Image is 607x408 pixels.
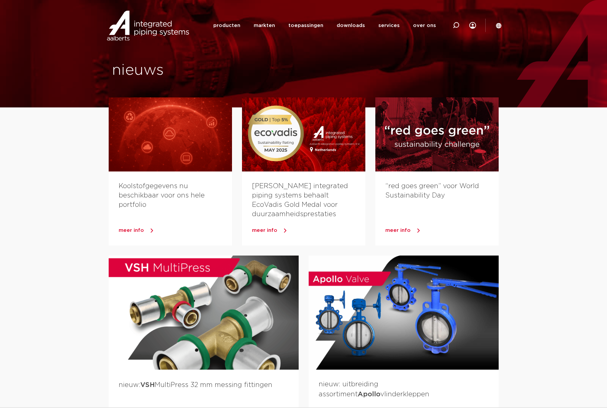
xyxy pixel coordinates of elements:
[140,382,155,388] strong: VSH
[119,228,144,233] span: meer info
[378,13,400,38] a: services
[119,382,272,388] a: nieuw:VSHMultiPress 32 mm messing fittingen
[119,226,232,236] a: meer info
[337,13,365,38] a: downloads
[288,13,323,38] a: toepassingen
[213,13,240,38] a: producten
[358,391,380,398] strong: Apollo
[413,13,436,38] a: over ons
[252,226,365,236] a: meer info
[385,228,411,233] span: meer info
[254,13,275,38] a: markten
[213,13,436,38] nav: Menu
[112,60,300,81] h1: nieuws
[119,183,205,208] a: Koolstofgegevens nu beschikbaar voor ons hele portfolio
[252,228,277,233] span: meer info
[319,381,429,398] a: nieuw: uitbreiding assortimentApollovlinderkleppen
[252,183,348,218] a: [PERSON_NAME] integrated piping systems behaalt EcoVadis Gold Medal voor duurzaamheidsprestaties
[385,226,499,236] a: meer info
[385,183,479,199] a: “red goes green” voor World Sustainability Day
